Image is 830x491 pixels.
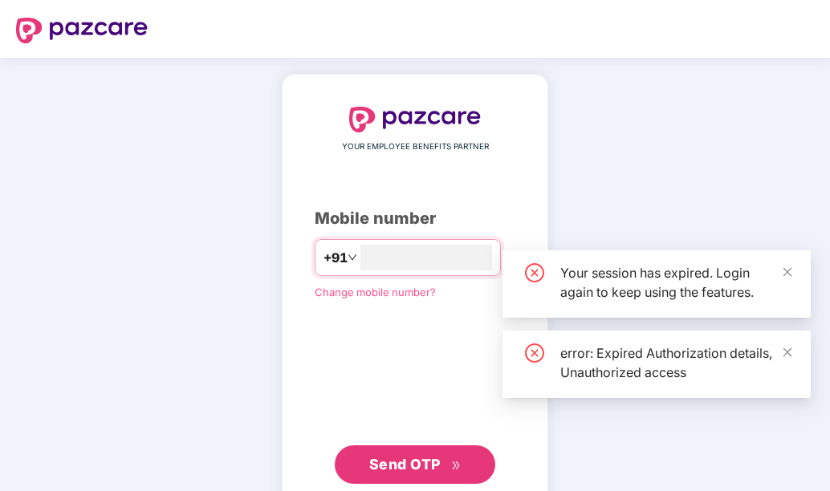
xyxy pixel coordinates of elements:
span: close [782,347,793,358]
span: double-right [451,461,462,471]
div: Mobile number [315,206,515,231]
div: Your session has expired. Login again to keep using the features. [560,263,791,302]
span: close [782,266,793,278]
a: Change mobile number? [315,286,436,298]
span: Send OTP [369,456,441,473]
span: down [348,253,357,262]
span: +91 [323,248,348,268]
span: close-circle [525,343,544,363]
button: Send OTPdouble-right [335,445,495,484]
span: close-circle [525,263,544,282]
img: logo [16,18,148,43]
img: logo [349,107,481,132]
div: error: Expired Authorization details, Unauthorized access [560,343,791,382]
span: YOUR EMPLOYEE BENEFITS PARTNER [342,140,489,153]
